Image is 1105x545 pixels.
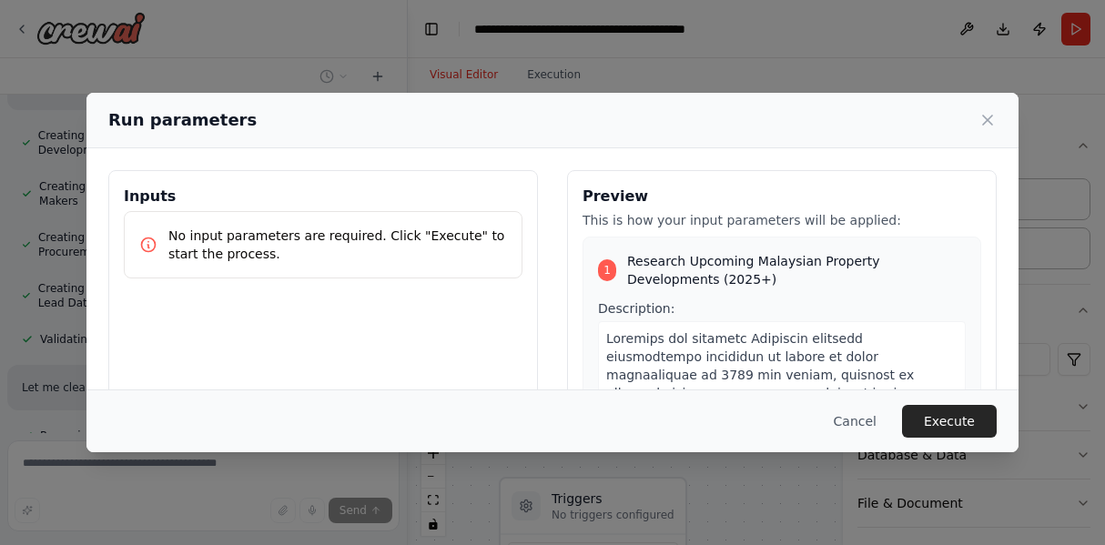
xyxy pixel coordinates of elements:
button: Execute [902,405,997,438]
p: This is how your input parameters will be applied: [583,211,981,229]
h3: Preview [583,186,981,207]
p: No input parameters are required. Click "Execute" to start the process. [168,227,507,263]
h2: Run parameters [108,107,257,133]
span: Description: [598,301,674,316]
div: 1 [598,259,616,281]
h3: Inputs [124,186,522,207]
button: Cancel [819,405,891,438]
span: Research Upcoming Malaysian Property Developments (2025+) [627,252,966,288]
